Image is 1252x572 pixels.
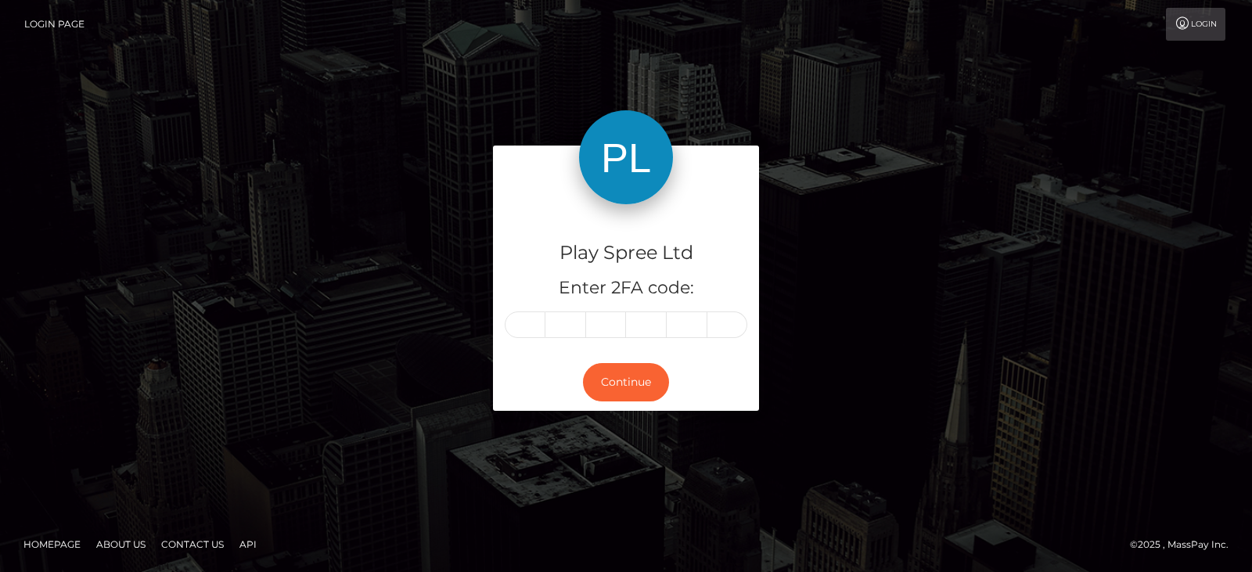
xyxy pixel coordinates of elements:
[24,8,85,41] a: Login Page
[1166,8,1225,41] a: Login
[233,532,263,556] a: API
[583,363,669,401] button: Continue
[1130,536,1240,553] div: © 2025 , MassPay Inc.
[155,532,230,556] a: Contact Us
[17,532,87,556] a: Homepage
[90,532,152,556] a: About Us
[505,239,747,267] h4: Play Spree Ltd
[579,110,673,204] img: Play Spree Ltd
[505,276,747,300] h5: Enter 2FA code:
